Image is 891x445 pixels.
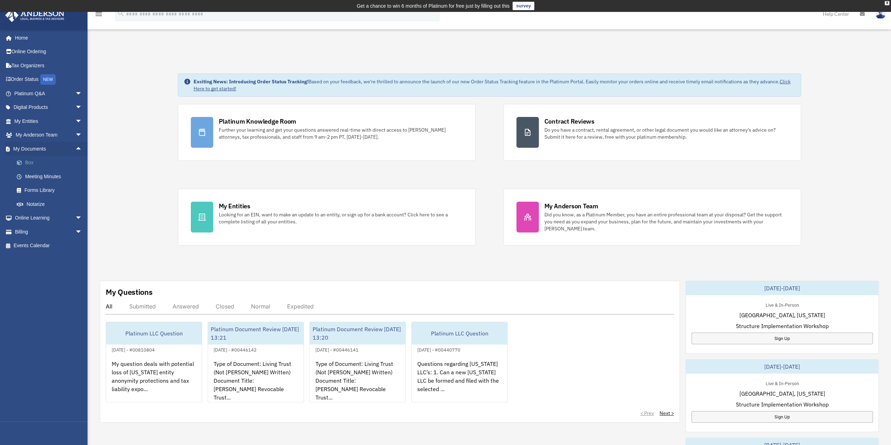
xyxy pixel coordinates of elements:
a: Contract Reviews Do you have a contract, rental agreement, or other legal document you would like... [503,104,801,161]
a: My Anderson Team Did you know, as a Platinum Member, you have an entire professional team at your... [503,189,801,245]
a: Sign Up [691,411,873,423]
a: Tax Organizers [5,58,93,72]
span: arrow_drop_down [75,114,89,128]
a: Order StatusNEW [5,72,93,87]
a: My Anderson Teamarrow_drop_down [5,128,93,142]
img: Anderson Advisors Platinum Portal [3,8,67,22]
a: menu [95,12,103,18]
span: arrow_drop_down [75,128,89,142]
div: My Questions [106,287,153,297]
a: Notarize [10,197,93,211]
div: [DATE] - #00440770 [412,346,466,353]
div: Platinum LLC Question [412,322,507,345]
span: [GEOGRAPHIC_DATA], [US_STATE] [739,389,825,398]
a: Platinum Q&Aarrow_drop_down [5,86,93,100]
a: Platinum Knowledge Room Further your learning and get your questions answered real-time with dire... [178,104,475,161]
strong: Exciting News: Introducing Order Status Tracking! [194,78,308,85]
div: Further your learning and get your questions answered real-time with direct access to [PERSON_NAM... [219,126,462,140]
div: Normal [251,303,270,310]
a: My Documentsarrow_drop_up [5,142,93,156]
a: Click Here to get started! [194,78,791,92]
a: Online Ordering [5,45,93,59]
div: Live & In-Person [760,301,804,308]
div: All [106,303,112,310]
a: Platinum Document Review [DATE] 13:20[DATE] - #00446141Type of Document: Living Trust (Not [PERSO... [309,322,406,402]
i: menu [95,10,103,18]
div: [DATE]-[DATE] [686,281,878,295]
div: Based on your feedback, we're thrilled to announce the launch of our new Order Status Tracking fe... [194,78,795,92]
a: Events Calendar [5,239,93,253]
div: [DATE] - #00446141 [310,346,364,353]
a: Billingarrow_drop_down [5,225,93,239]
div: Contract Reviews [544,117,594,126]
a: survey [513,2,534,10]
div: Platinum Knowledge Room [219,117,297,126]
a: Digital Productsarrow_drop_down [5,100,93,114]
div: Live & In-Person [760,379,804,387]
span: arrow_drop_down [75,100,89,115]
div: Did you know, as a Platinum Member, you have an entire professional team at your disposal? Get th... [544,211,788,232]
span: [GEOGRAPHIC_DATA], [US_STATE] [739,311,825,319]
a: Meeting Minutes [10,169,93,183]
a: Platinum Document Review [DATE] 13:21[DATE] - #00446142Type of Document: Living Trust (Not [PERSO... [208,322,304,402]
a: Box [10,156,93,170]
div: Answered [173,303,199,310]
img: User Pic [875,9,886,19]
div: close [885,1,889,5]
div: Expedited [287,303,314,310]
span: arrow_drop_down [75,86,89,101]
div: Type of Document: Living Trust (Not [PERSON_NAME] Written) Document Title: [PERSON_NAME] Revocabl... [208,354,304,409]
a: Home [5,31,89,45]
div: [DATE]-[DATE] [686,360,878,374]
div: Do you have a contract, rental agreement, or other legal document you would like an attorney's ad... [544,126,788,140]
div: My Entities [219,202,250,210]
span: arrow_drop_up [75,142,89,156]
div: Platinum Document Review [DATE] 13:21 [208,322,304,345]
div: Questions regarding [US_STATE] LLC’s: 1. Can a new [US_STATE] LLC be formed and filed with the se... [412,354,507,409]
span: arrow_drop_down [75,225,89,239]
i: search [117,9,125,17]
span: Structure Implementation Workshop [736,400,828,409]
div: [DATE] - #00810804 [106,346,160,353]
div: Submitted [129,303,156,310]
div: Looking for an EIN, want to make an update to an entity, or sign up for a bank account? Click her... [219,211,462,225]
div: NEW [40,74,56,85]
div: Platinum LLC Question [106,322,202,345]
div: My question deals with potential loss of [US_STATE] entity anonymity protections and tax liabilit... [106,354,202,409]
span: Structure Implementation Workshop [736,322,828,330]
a: My Entities Looking for an EIN, want to make an update to an entity, or sign up for a bank accoun... [178,189,475,245]
a: Platinum LLC Question[DATE] - #00810804My question deals with potential loss of [US_STATE] entity... [106,322,202,402]
div: [DATE] - #00446142 [208,346,262,353]
span: arrow_drop_down [75,211,89,225]
div: Closed [216,303,234,310]
div: Get a chance to win 6 months of Platinum for free just by filling out this [357,2,510,10]
div: Platinum Document Review [DATE] 13:20 [310,322,405,345]
a: Online Learningarrow_drop_down [5,211,93,225]
div: My Anderson Team [544,202,598,210]
div: Type of Document: Living Trust (Not [PERSON_NAME] Written) Document Title: [PERSON_NAME] Revocabl... [310,354,405,409]
a: Next > [660,410,674,417]
a: Forms Library [10,183,93,197]
a: Platinum LLC Question[DATE] - #00440770Questions regarding [US_STATE] LLC’s: 1. Can a new [US_STA... [411,322,508,402]
a: My Entitiesarrow_drop_down [5,114,93,128]
a: Sign Up [691,333,873,344]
